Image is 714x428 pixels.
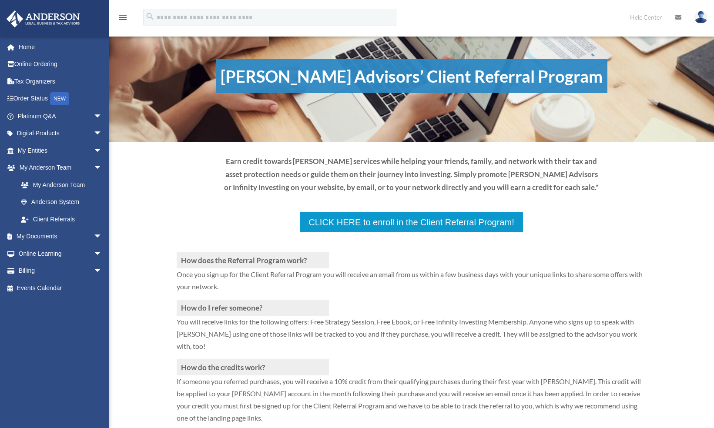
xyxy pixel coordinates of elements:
i: search [145,12,155,21]
p: You will receive links for the following offers: Free Strategy Session, Free Ebook, or Free Infin... [177,316,647,359]
a: Anderson System [12,194,115,211]
span: arrow_drop_down [94,159,111,177]
a: Online Ordering [6,56,115,73]
span: arrow_drop_down [94,107,111,125]
span: arrow_drop_down [94,125,111,143]
a: Online Learningarrow_drop_down [6,245,115,262]
h3: How do the credits work? [177,359,329,375]
div: NEW [50,92,69,105]
p: Once you sign up for the Client Referral Program you will receive an email from us within a few b... [177,268,647,300]
a: Order StatusNEW [6,90,115,108]
a: Client Referrals [12,211,111,228]
h3: How does the Referral Program work? [177,252,329,268]
a: Billingarrow_drop_down [6,262,115,280]
a: Digital Productsarrow_drop_down [6,125,115,142]
span: arrow_drop_down [94,262,111,280]
a: Events Calendar [6,279,115,297]
i: menu [117,12,128,23]
span: arrow_drop_down [94,142,111,160]
a: My Anderson Teamarrow_drop_down [6,159,115,177]
h3: How do I refer someone? [177,300,329,316]
a: Tax Organizers [6,73,115,90]
span: arrow_drop_down [94,245,111,263]
a: Home [6,38,115,56]
a: CLICK HERE to enroll in the Client Referral Program! [299,211,523,233]
a: Platinum Q&Aarrow_drop_down [6,107,115,125]
a: My Documentsarrow_drop_down [6,228,115,245]
img: Anderson Advisors Platinum Portal [4,10,83,27]
p: Earn credit towards [PERSON_NAME] services while helping your friends, family, and network with t... [224,155,600,194]
img: User Pic [694,11,707,23]
a: My Entitiesarrow_drop_down [6,142,115,159]
h1: [PERSON_NAME] Advisors’ Client Referral Program [216,59,607,93]
span: arrow_drop_down [94,228,111,246]
a: menu [117,15,128,23]
a: My Anderson Team [12,176,115,194]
